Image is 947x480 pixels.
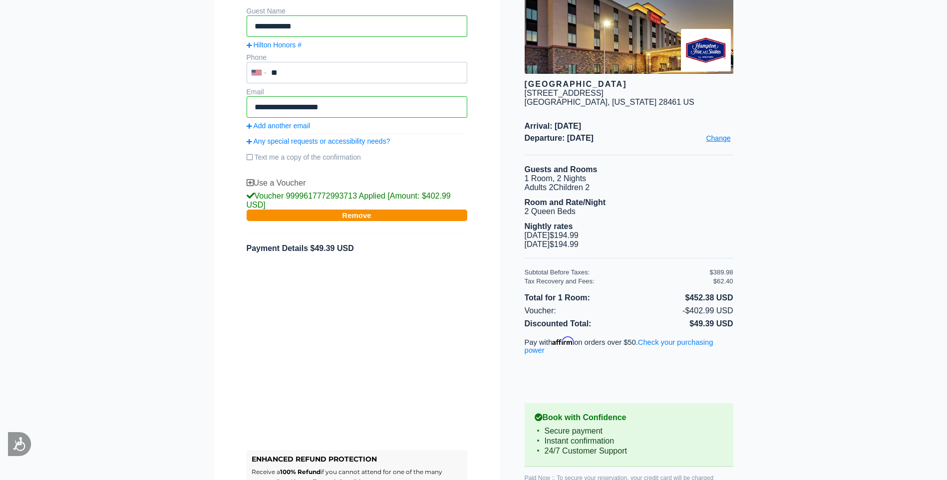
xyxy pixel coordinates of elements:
[247,179,467,188] div: Use a Voucher
[248,63,269,82] div: United States: +1
[525,336,733,354] p: Pay with on orders over $50.
[525,134,733,143] span: Departure: [DATE]
[553,183,590,192] span: Children 2
[703,132,733,145] a: Change
[629,304,733,317] li: -$402.99 USD
[247,192,451,209] span: Voucher 9999617772993713 Applied [Amount: $402.99 USD]
[247,41,467,49] a: Hilton Honors #
[552,336,574,345] span: Affirm
[683,98,694,106] span: US
[525,183,733,192] li: Adults 2
[525,277,710,285] div: Tax Recovery and Fees:
[247,244,309,252] span: Payment Details
[525,363,733,382] iframe: PayPal Message 1
[713,277,733,285] div: $62.40
[525,268,710,276] div: Subtotal Before Taxes:
[525,198,606,207] b: Room and Rate/Night
[247,137,467,145] a: Any special requests or accessibility needs?
[525,165,598,174] b: Guests and Rooms
[710,268,733,276] div: $389.98
[525,98,610,106] span: [GEOGRAPHIC_DATA],
[525,291,629,304] li: Total for 1 Room:
[659,98,681,106] span: 28461
[535,413,723,422] b: Book with Confidence
[247,122,467,130] a: Add another email
[681,29,731,71] img: Brand logo for Hampton Inn & Suites Southport
[525,304,629,317] li: Voucher:
[247,53,267,61] label: Phone
[525,222,573,231] b: Nightly rates
[525,240,733,249] li: [DATE] $194.99
[525,317,629,330] li: Discounted Total:
[535,436,723,446] li: Instant confirmation
[612,98,656,106] span: [US_STATE]
[247,7,286,15] label: Guest Name
[525,174,733,183] li: 1 Room, 2 Nights
[629,291,733,304] li: $452.38 USD
[525,231,733,240] li: [DATE] $194.99
[247,88,264,96] label: Email
[525,89,604,98] div: [STREET_ADDRESS]
[247,149,467,165] label: Text me a copy of the confirmation
[629,317,733,330] li: $49.39 USD
[525,122,733,131] span: Arrival: [DATE]
[535,426,723,436] li: Secure payment
[525,207,733,216] li: 2 Queen Beds
[535,446,723,456] li: 24/7 Customer Support
[245,257,469,443] iframe: Secure payment input frame
[525,338,713,354] a: Check your purchasing power - Learn more about Affirm Financing (opens in modal)
[311,244,354,252] span: $49.39 USD
[247,210,467,221] button: Remove
[525,80,733,89] div: [GEOGRAPHIC_DATA]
